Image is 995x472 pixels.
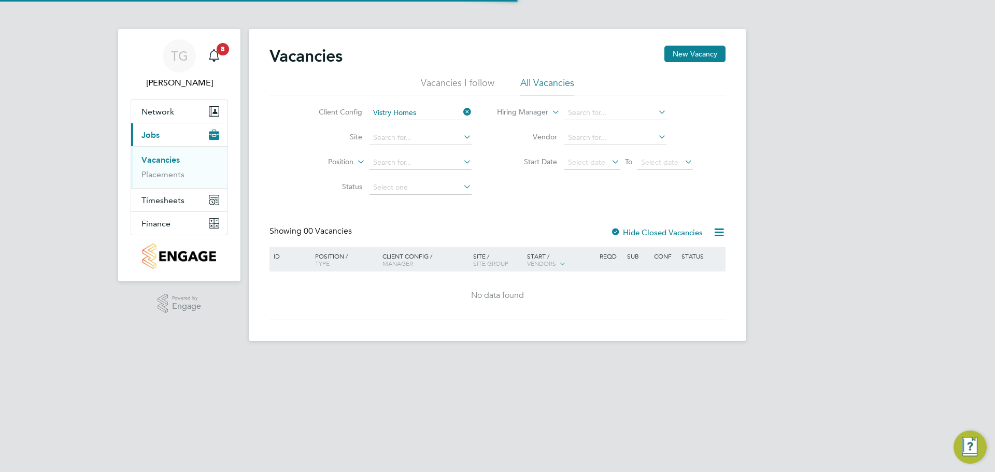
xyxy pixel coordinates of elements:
[217,43,229,55] span: 8
[171,49,188,63] span: TG
[497,132,557,141] label: Vendor
[380,247,471,272] div: Client Config /
[172,302,201,311] span: Engage
[131,244,228,269] a: Go to home page
[382,259,413,267] span: Manager
[471,247,525,272] div: Site /
[131,77,228,89] span: Tom Green
[568,158,605,167] span: Select date
[131,189,228,211] button: Timesheets
[664,46,726,62] button: New Vacancy
[303,107,362,117] label: Client Config
[131,146,228,188] div: Jobs
[172,294,201,303] span: Powered by
[303,182,362,191] label: Status
[131,100,228,123] button: Network
[679,247,724,265] div: Status
[271,247,307,265] div: ID
[303,132,362,141] label: Site
[369,155,472,170] input: Search for...
[271,290,724,301] div: No data found
[489,107,548,118] label: Hiring Manager
[141,130,160,140] span: Jobs
[564,106,666,120] input: Search for...
[269,46,343,66] h2: Vacancies
[527,259,556,267] span: Vendors
[141,219,170,228] span: Finance
[141,155,180,165] a: Vacancies
[610,227,703,237] label: Hide Closed Vacancies
[131,212,228,235] button: Finance
[597,247,624,265] div: Reqd
[141,107,174,117] span: Network
[622,155,635,168] span: To
[624,247,651,265] div: Sub
[294,157,353,167] label: Position
[641,158,678,167] span: Select date
[118,29,240,281] nav: Main navigation
[315,259,330,267] span: Type
[473,259,508,267] span: Site Group
[204,39,224,73] a: 8
[307,247,380,272] div: Position /
[954,431,987,464] button: Engage Resource Center
[141,195,184,205] span: Timesheets
[564,131,666,145] input: Search for...
[269,226,354,237] div: Showing
[369,131,472,145] input: Search for...
[520,77,574,95] li: All Vacancies
[369,106,472,120] input: Search for...
[131,39,228,89] a: TG[PERSON_NAME]
[369,180,472,195] input: Select one
[304,226,352,236] span: 00 Vacancies
[141,169,184,179] a: Placements
[158,294,202,313] a: Powered byEngage
[524,247,597,273] div: Start /
[421,77,494,95] li: Vacancies I follow
[131,123,228,146] button: Jobs
[497,157,557,166] label: Start Date
[651,247,678,265] div: Conf
[143,244,216,269] img: countryside-properties-logo-retina.png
